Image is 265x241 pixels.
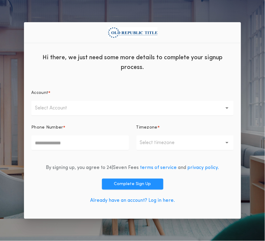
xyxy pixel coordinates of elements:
[35,105,77,112] p: Select Account
[46,164,219,171] div: By signing up, you agree to 24|Seven Fees and
[108,27,158,38] img: org logo
[24,48,241,75] div: Hi there, we just need some more details to complete your signup process.
[102,179,163,190] button: Complete Sign Up
[140,139,185,146] p: Select timezone
[140,165,177,170] a: terms of service
[90,198,175,203] a: Already have an account? Log in here.
[31,101,234,115] button: Select Account
[31,136,129,150] input: Phone Number*
[136,125,158,131] p: Timezone
[136,136,234,150] button: Select timezone
[31,90,48,96] p: Account
[31,125,63,131] p: Phone Number
[188,165,219,170] a: privacy policy.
